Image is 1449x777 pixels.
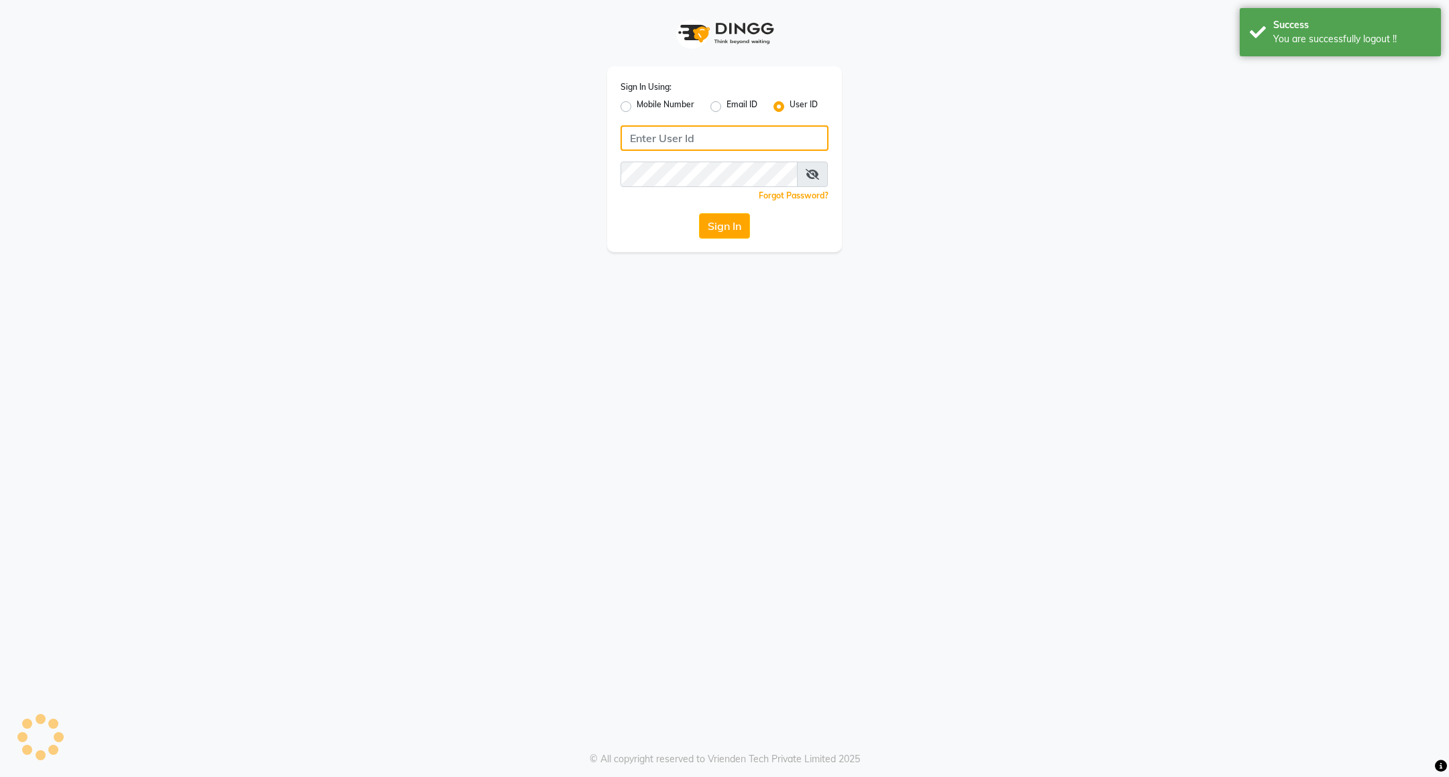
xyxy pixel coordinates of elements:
[621,81,672,93] label: Sign In Using:
[671,13,778,53] img: logo1.svg
[790,99,818,115] label: User ID
[727,99,757,115] label: Email ID
[621,125,828,151] input: Username
[621,162,798,187] input: Username
[1273,18,1431,32] div: Success
[699,213,750,239] button: Sign In
[637,99,694,115] label: Mobile Number
[759,190,828,200] a: Forgot Password?
[1273,32,1431,46] div: You are successfully logout !!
